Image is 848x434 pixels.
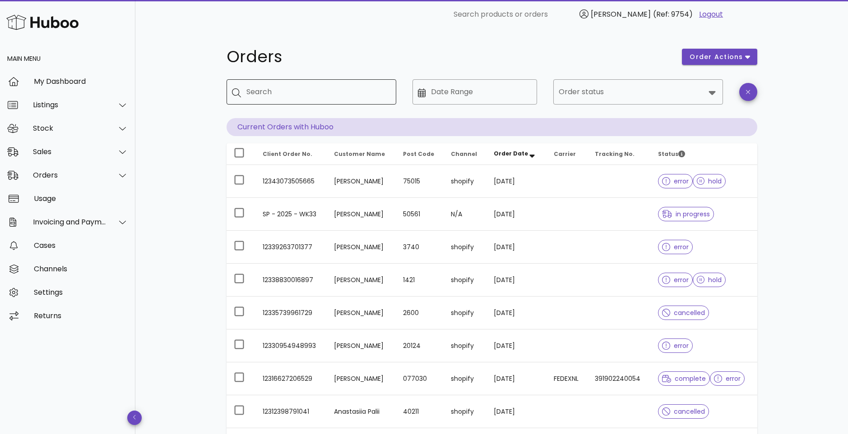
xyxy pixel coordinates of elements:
td: shopify [444,264,487,297]
th: Channel [444,143,487,165]
td: 20124 [396,329,444,362]
div: Returns [34,311,128,320]
td: [PERSON_NAME] [327,329,396,362]
div: Cases [34,241,128,250]
td: N/A [444,198,487,231]
td: Anastasiia Palii [327,395,396,428]
span: complete [662,375,706,382]
td: 077030 [396,362,444,395]
p: Current Orders with Huboo [227,118,757,136]
span: Channel [451,150,477,158]
div: Sales [33,147,107,156]
span: cancelled [662,408,705,415]
span: Customer Name [334,150,385,158]
span: Post Code [403,150,434,158]
span: Client Order No. [263,150,312,158]
th: Customer Name [327,143,396,165]
h1: Orders [227,49,672,65]
td: shopify [444,165,487,198]
td: [DATE] [487,297,547,329]
span: error [714,375,741,382]
td: FEDEXNL [547,362,588,395]
div: My Dashboard [34,77,128,86]
span: (Ref: 9754) [653,9,693,19]
span: Tracking No. [595,150,635,158]
td: [DATE] [487,231,547,264]
span: hold [697,277,722,283]
div: Stock [33,124,107,132]
td: 12335739961729 [255,297,327,329]
div: Listings [33,101,107,109]
td: 12312398791041 [255,395,327,428]
div: Channels [34,265,128,273]
div: Order status [553,79,723,105]
td: shopify [444,329,487,362]
td: 12343073505665 [255,165,327,198]
td: [DATE] [487,395,547,428]
td: [DATE] [487,165,547,198]
td: [PERSON_NAME] [327,362,396,395]
span: Order Date [494,150,528,157]
td: 12338830016897 [255,264,327,297]
td: 40211 [396,395,444,428]
td: [PERSON_NAME] [327,264,396,297]
td: [DATE] [487,198,547,231]
td: [DATE] [487,264,547,297]
td: shopify [444,231,487,264]
button: order actions [682,49,757,65]
td: 12330954948993 [255,329,327,362]
td: 1421 [396,264,444,297]
span: error [662,178,689,184]
td: 2600 [396,297,444,329]
td: [DATE] [487,329,547,362]
td: SP - 2025 - WK33 [255,198,327,231]
img: Huboo Logo [6,13,79,32]
span: hold [697,178,722,184]
div: Settings [34,288,128,297]
span: error [662,343,689,349]
td: shopify [444,362,487,395]
td: [PERSON_NAME] [327,165,396,198]
th: Status [651,143,757,165]
span: order actions [689,52,743,62]
td: [PERSON_NAME] [327,231,396,264]
span: error [662,244,689,250]
a: Logout [699,9,723,20]
td: [PERSON_NAME] [327,297,396,329]
td: 75015 [396,165,444,198]
th: Client Order No. [255,143,327,165]
td: 50561 [396,198,444,231]
th: Order Date: Sorted descending. Activate to remove sorting. [487,143,547,165]
th: Carrier [547,143,588,165]
td: 3740 [396,231,444,264]
th: Tracking No. [588,143,651,165]
td: 12339263701377 [255,231,327,264]
div: Usage [34,194,128,203]
span: cancelled [662,310,705,316]
span: error [662,277,689,283]
th: Post Code [396,143,444,165]
td: [PERSON_NAME] [327,198,396,231]
div: Invoicing and Payments [33,218,107,226]
td: 12316627206529 [255,362,327,395]
td: shopify [444,395,487,428]
span: Carrier [554,150,576,158]
span: Status [658,150,685,158]
td: 391902240054 [588,362,651,395]
td: [DATE] [487,362,547,395]
td: shopify [444,297,487,329]
div: Orders [33,171,107,179]
span: [PERSON_NAME] [591,9,651,19]
span: in progress [662,211,710,217]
